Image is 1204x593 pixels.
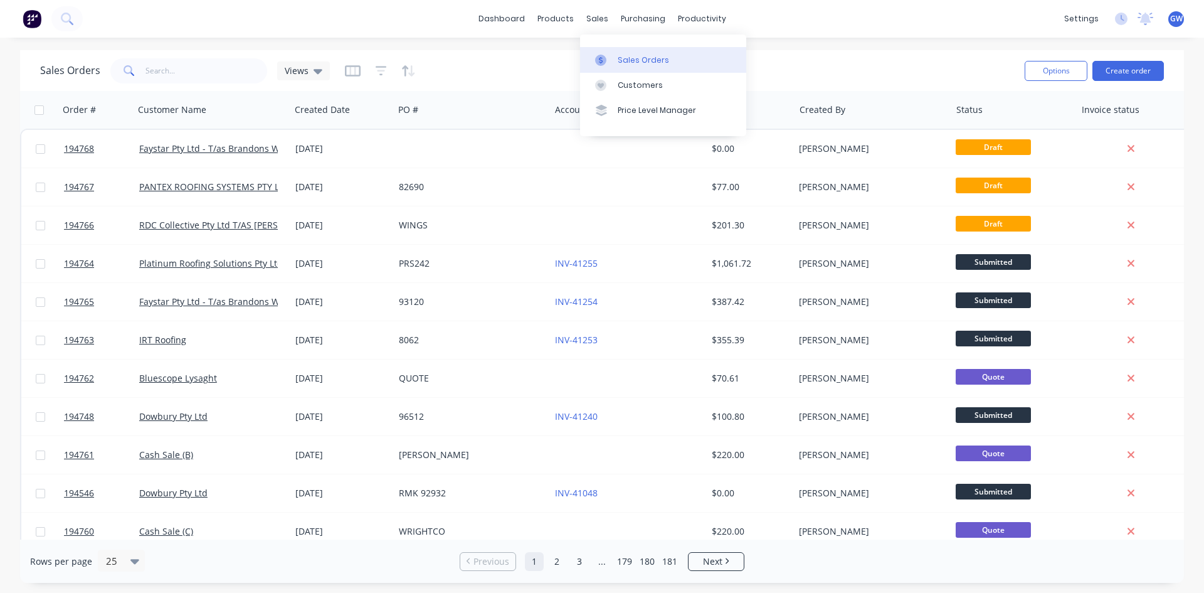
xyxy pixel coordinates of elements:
[799,296,938,308] div: [PERSON_NAME]
[712,219,785,232] div: $201.30
[956,104,983,116] div: Status
[525,552,544,571] a: Page 1 is your current page
[64,410,94,423] span: 194748
[295,372,389,385] div: [DATE]
[712,487,785,500] div: $0.00
[398,104,418,116] div: PO #
[555,296,598,307] a: INV-41254
[799,449,938,461] div: [PERSON_NAME]
[64,257,94,270] span: 194764
[712,181,785,193] div: $77.00
[531,9,580,28] div: products
[618,80,663,91] div: Customers
[472,9,531,28] a: dashboard
[64,372,94,385] span: 194762
[799,410,938,423] div: [PERSON_NAME]
[638,552,657,571] a: Page 180
[799,219,938,232] div: [PERSON_NAME]
[64,130,139,168] a: 194768
[1058,9,1105,28] div: settings
[703,555,722,568] span: Next
[64,219,94,232] span: 194766
[64,181,94,193] span: 194767
[295,104,350,116] div: Created Date
[295,410,389,423] div: [DATE]
[1025,61,1087,81] button: Options
[64,360,139,397] a: 194762
[956,484,1031,500] span: Submitted
[399,257,538,270] div: PRS242
[660,552,679,571] a: Page 181
[64,398,139,435] a: 194748
[399,372,538,385] div: QUOTE
[399,296,538,308] div: 93120
[139,296,339,307] a: Faystar Pty Ltd - T/as Brandons Welding Service
[64,525,94,538] span: 194760
[956,216,1031,232] span: Draft
[139,525,193,537] a: Cash Sale (C)
[399,525,538,538] div: WRIGHTCO
[712,142,785,155] div: $0.00
[139,449,193,461] a: Cash Sale (B)
[799,181,938,193] div: [PERSON_NAME]
[1092,61,1164,81] button: Create order
[712,449,785,461] div: $220.00
[295,219,389,232] div: [DATE]
[145,58,268,83] input: Search...
[64,321,139,359] a: 194763
[593,552,611,571] a: Jump forward
[139,142,339,154] a: Faystar Pty Ltd - T/as Brandons Welding Service
[40,65,100,77] h1: Sales Orders
[139,487,208,499] a: Dowbury Pty Ltd
[555,104,638,116] div: Accounting Order #
[712,372,785,385] div: $70.61
[956,522,1031,538] span: Quote
[399,487,538,500] div: RMK 92932
[555,410,598,422] a: INV-41240
[615,552,634,571] a: Page 179
[399,410,538,423] div: 96512
[399,334,538,346] div: 8062
[455,552,749,571] ul: Pagination
[295,257,389,270] div: [DATE]
[399,181,538,193] div: 82690
[800,104,845,116] div: Created By
[64,142,94,155] span: 194768
[547,552,566,571] a: Page 2
[64,474,139,512] a: 194546
[799,334,938,346] div: [PERSON_NAME]
[956,292,1031,308] span: Submitted
[64,245,139,282] a: 194764
[295,487,389,500] div: [DATE]
[1082,104,1139,116] div: Invoice status
[712,525,785,538] div: $220.00
[295,525,389,538] div: [DATE]
[295,334,389,346] div: [DATE]
[64,168,139,206] a: 194767
[956,139,1031,155] span: Draft
[295,296,389,308] div: [DATE]
[64,487,94,500] span: 194546
[615,9,672,28] div: purchasing
[555,487,598,499] a: INV-41048
[139,257,283,269] a: Platinum Roofing Solutions Pty Ltd
[712,257,785,270] div: $1,061.72
[689,555,744,568] a: Next page
[139,372,217,384] a: Bluescope Lysaght
[1170,13,1183,24] span: GW
[295,181,389,193] div: [DATE]
[138,104,206,116] div: Customer Name
[799,257,938,270] div: [PERSON_NAME]
[295,449,389,461] div: [DATE]
[672,9,732,28] div: productivity
[64,334,94,346] span: 194763
[956,446,1031,461] span: Quote
[799,487,938,500] div: [PERSON_NAME]
[570,552,589,571] a: Page 3
[64,296,94,308] span: 194765
[956,331,1031,346] span: Submitted
[139,181,290,193] a: PANTEX ROOFING SYSTEMS PTY LTD
[618,55,669,66] div: Sales Orders
[712,296,785,308] div: $387.42
[956,178,1031,193] span: Draft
